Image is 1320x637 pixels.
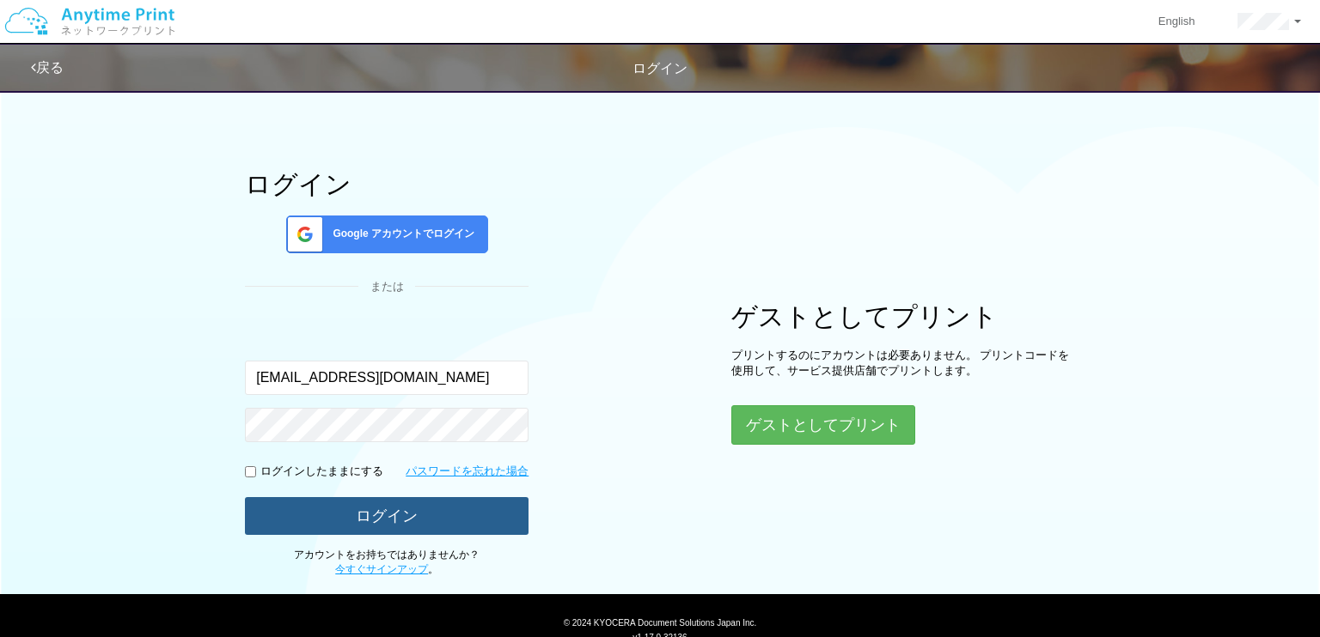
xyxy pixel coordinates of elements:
[335,563,438,575] span: 。
[406,464,529,480] a: パスワードを忘れた場合
[731,348,1075,379] p: プリントするのにアカウントは必要ありません。 プリントコードを使用して、サービス提供店舗でプリントします。
[245,279,529,295] div: または
[731,302,1075,331] h1: ゲストとしてプリント
[632,61,687,76] span: ログイン
[31,60,64,75] a: 戻る
[326,227,474,241] span: Google アカウントでログイン
[260,464,383,480] p: ログインしたままにする
[564,616,757,628] span: © 2024 KYOCERA Document Solutions Japan Inc.
[245,548,529,577] p: アカウントをお持ちではありませんか？
[731,405,915,445] button: ゲストとしてプリント
[335,563,428,575] a: 今すぐサインアップ
[245,361,529,395] input: メールアドレス
[245,497,529,535] button: ログイン
[245,170,529,198] h1: ログイン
